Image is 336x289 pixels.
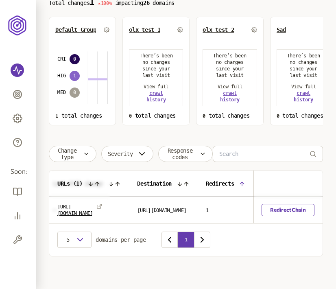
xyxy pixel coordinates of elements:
[101,146,153,162] button: Severity
[137,180,172,187] span: Destination
[287,90,321,103] button: crawl history
[70,54,80,64] span: 0
[206,180,234,187] span: Redirects
[49,146,96,162] button: Change type
[203,26,234,33] button: olx test 2
[57,72,65,79] span: HIG
[139,53,173,79] p: There’s been no changes since your last visit
[137,208,187,213] span: [URL][DOMAIN_NAME]
[165,147,196,160] span: Response codes
[139,90,173,103] button: crawl history
[70,88,80,98] span: 0
[287,53,321,79] p: There’s been no changes since your last visit
[108,151,133,157] span: Severity
[158,146,213,162] button: Response codes
[55,113,58,119] span: 1
[178,232,194,248] button: 1
[57,232,92,248] button: 5
[57,89,65,96] span: MED
[287,83,321,103] div: View full
[11,167,25,177] span: Soon:
[146,90,166,103] span: crawl history
[96,236,146,243] span: domains per page
[55,147,79,160] span: Change type
[139,83,173,103] div: View full
[57,56,65,62] span: CRI
[277,26,286,33] button: Sad
[64,236,72,243] span: 5
[206,208,209,213] span: 1
[57,204,93,217] a: [URL][DOMAIN_NAME]
[203,112,257,119] p: total changes
[129,26,160,33] button: olx test 1
[219,146,310,162] input: Search
[294,90,313,103] span: crawl history
[98,0,112,6] span: 100%
[262,204,314,216] a: Redirect Chain
[220,90,239,103] span: crawl history
[55,26,96,33] button: Default Group
[129,113,132,119] span: 0
[57,180,83,187] span: URLs ( 1 )
[70,71,80,81] span: 1
[213,83,247,103] div: View full
[55,112,109,119] p: total changes
[129,112,183,119] p: total changes
[277,112,331,119] p: total changes
[213,90,247,103] button: crawl history
[203,113,205,119] span: 0
[277,113,279,119] span: 0
[213,53,247,79] p: There’s been no changes since your last visit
